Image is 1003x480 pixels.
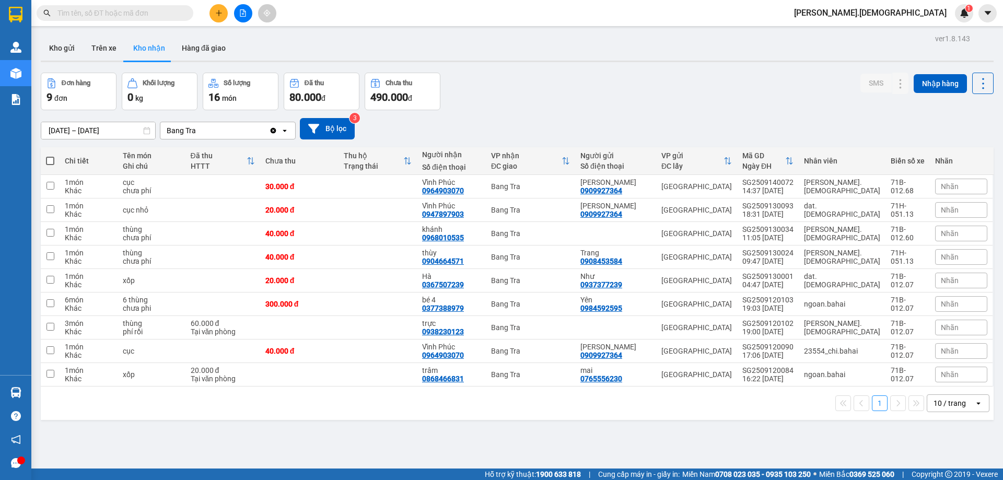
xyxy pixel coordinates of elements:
[580,210,622,218] div: 0909927364
[344,151,403,160] div: Thu hộ
[742,202,794,210] div: SG2509130093
[941,323,959,332] span: Nhãn
[191,374,255,383] div: Tại văn phòng
[191,319,255,327] div: 60.000 đ
[742,351,794,359] div: 17:06 [DATE]
[222,94,237,102] span: món
[742,327,794,336] div: 19:00 [DATE]
[804,319,880,336] div: vann.bahai
[422,366,481,374] div: trâm
[661,253,732,261] div: [GEOGRAPHIC_DATA]
[491,276,570,285] div: Bang Tra
[422,233,464,242] div: 0968010535
[661,300,732,308] div: [GEOGRAPHIC_DATA]
[65,202,112,210] div: 1 món
[742,272,794,280] div: SG2509130001
[742,280,794,289] div: 04:47 [DATE]
[804,157,880,165] div: Nhân viên
[715,470,811,478] strong: 0708 023 035 - 0935 103 250
[10,387,21,398] img: warehouse-icon
[10,94,21,105] img: solution-icon
[43,9,51,17] span: search
[580,272,651,280] div: Như
[65,280,112,289] div: Khác
[123,151,180,160] div: Tên món
[208,91,220,103] span: 16
[485,469,581,480] span: Hỗ trợ kỹ thuật:
[491,253,570,261] div: Bang Tra
[891,178,925,195] div: 71B-012.68
[321,94,325,102] span: đ
[872,395,888,411] button: 1
[656,147,737,175] th: Toggle SortBy
[422,249,481,257] div: thùy
[804,347,880,355] div: 23554_chi.bahai
[891,249,925,265] div: 71H-051.13
[41,73,116,110] button: Đơn hàng9đơn
[265,300,333,308] div: 300.000 đ
[339,147,417,175] th: Toggle SortBy
[661,229,732,238] div: [GEOGRAPHIC_DATA]
[62,79,90,87] div: Đơn hàng
[386,79,412,87] div: Chưa thu
[65,186,112,195] div: Khác
[269,126,277,135] svg: Clear value
[682,469,811,480] span: Miền Nam
[661,276,732,285] div: [GEOGRAPHIC_DATA]
[742,210,794,218] div: 18:31 [DATE]
[945,471,952,478] span: copyright
[491,162,562,170] div: ĐC giao
[661,323,732,332] div: [GEOGRAPHIC_DATA]
[965,5,973,12] sup: 1
[978,4,997,22] button: caret-down
[127,91,133,103] span: 0
[123,233,180,242] div: chưa phí
[289,91,321,103] span: 80.000
[661,151,724,160] div: VP gửi
[57,7,181,19] input: Tìm tên, số ĐT hoặc mã đơn
[123,257,180,265] div: chưa phí
[265,347,333,355] div: 40.000 đ
[265,253,333,261] div: 40.000 đ
[123,327,180,336] div: phí rồi
[234,4,252,22] button: file-add
[65,233,112,242] div: Khác
[935,33,970,44] div: ver 1.8.143
[167,125,196,136] div: Bang Tra
[589,469,590,480] span: |
[813,472,817,476] span: ⚪️
[65,178,112,186] div: 1 món
[941,253,959,261] span: Nhãn
[580,343,651,351] div: Huy Đạt
[65,343,112,351] div: 1 món
[580,162,651,170] div: Số điện thoại
[123,225,180,233] div: thùng
[536,470,581,478] strong: 1900 633 818
[422,257,464,265] div: 0904664571
[491,151,562,160] div: VP nhận
[65,249,112,257] div: 1 món
[580,202,651,210] div: Huy Đạt
[804,249,880,265] div: vann.bahai
[661,182,732,191] div: [GEOGRAPHIC_DATA]
[83,36,125,61] button: Trên xe
[203,73,278,110] button: Số lượng16món
[65,319,112,327] div: 3 món
[661,162,724,170] div: ĐC lấy
[742,151,785,160] div: Mã GD
[422,186,464,195] div: 0964903070
[65,374,112,383] div: Khác
[742,296,794,304] div: SG2509120103
[123,347,180,355] div: cục
[804,272,880,289] div: dat.bahai
[486,147,575,175] th: Toggle SortBy
[65,351,112,359] div: Khác
[742,257,794,265] div: 09:47 [DATE]
[580,366,651,374] div: mai
[580,249,651,257] div: Trang
[65,225,112,233] div: 1 món
[305,79,324,87] div: Đã thu
[422,296,481,304] div: bé 4
[941,300,959,308] span: Nhãn
[422,272,481,280] div: Hà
